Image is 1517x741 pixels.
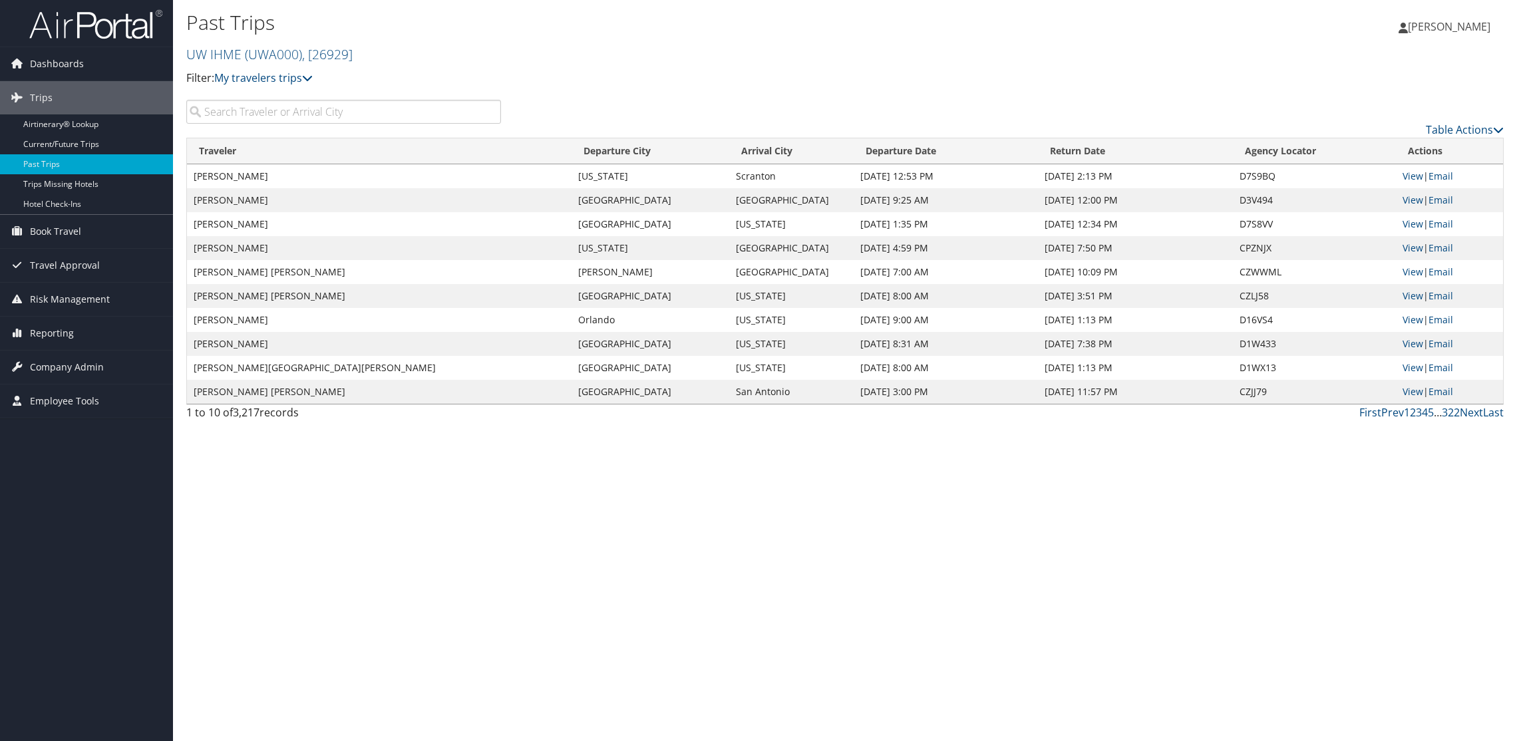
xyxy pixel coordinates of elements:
a: Last [1483,405,1504,420]
span: Dashboards [30,47,84,80]
td: [PERSON_NAME] [PERSON_NAME] [187,284,572,308]
td: [GEOGRAPHIC_DATA] [729,260,854,284]
td: [PERSON_NAME] [PERSON_NAME] [187,380,572,404]
span: Risk Management [30,283,110,316]
th: Actions [1396,138,1503,164]
span: [PERSON_NAME] [1408,19,1490,34]
td: San Antonio [729,380,854,404]
a: View [1403,194,1423,206]
span: , [ 26929 ] [302,45,353,63]
a: View [1403,170,1423,182]
td: [DATE] 12:34 PM [1038,212,1234,236]
td: D1W433 [1233,332,1396,356]
td: [US_STATE] [572,164,729,188]
td: [US_STATE] [729,308,854,332]
td: D7S9BQ [1233,164,1396,188]
td: | [1396,284,1503,308]
td: [GEOGRAPHIC_DATA] [572,332,729,356]
span: 3,217 [233,405,259,420]
a: View [1403,241,1423,254]
td: [PERSON_NAME] [187,332,572,356]
th: Agency Locator: activate to sort column ascending [1233,138,1396,164]
a: First [1359,405,1381,420]
span: Employee Tools [30,384,99,418]
td: [PERSON_NAME][GEOGRAPHIC_DATA][PERSON_NAME] [187,356,572,380]
span: Trips [30,81,53,114]
p: Filter: [186,70,1065,87]
th: Departure City: activate to sort column ascending [572,138,729,164]
a: Email [1429,265,1453,278]
td: [GEOGRAPHIC_DATA] [572,212,729,236]
td: [DATE] 1:13 PM [1038,356,1234,380]
td: [GEOGRAPHIC_DATA] [572,356,729,380]
td: [DATE] 1:13 PM [1038,308,1234,332]
td: | [1396,236,1503,260]
td: [DATE] 8:00 AM [854,356,1038,380]
td: | [1396,212,1503,236]
td: D16VS4 [1233,308,1396,332]
a: 2 [1410,405,1416,420]
td: [DATE] 8:31 AM [854,332,1038,356]
td: [DATE] 3:51 PM [1038,284,1234,308]
span: … [1434,405,1442,420]
a: View [1403,361,1423,374]
a: Table Actions [1426,122,1504,137]
td: Orlando [572,308,729,332]
a: Email [1429,170,1453,182]
td: [DATE] 12:53 PM [854,164,1038,188]
a: Email [1429,194,1453,206]
td: [GEOGRAPHIC_DATA] [572,188,729,212]
a: 3 [1416,405,1422,420]
td: [DATE] 9:00 AM [854,308,1038,332]
a: View [1403,218,1423,230]
th: Return Date: activate to sort column ascending [1038,138,1234,164]
td: D1WX13 [1233,356,1396,380]
th: Arrival City: activate to sort column ascending [729,138,854,164]
td: [US_STATE] [729,212,854,236]
a: 5 [1428,405,1434,420]
a: Email [1429,289,1453,302]
td: | [1396,356,1503,380]
td: [DATE] 11:57 PM [1038,380,1234,404]
td: CZJJ79 [1233,380,1396,404]
a: Email [1429,313,1453,326]
a: Email [1429,241,1453,254]
td: [US_STATE] [729,284,854,308]
span: Book Travel [30,215,81,248]
td: CPZNJX [1233,236,1396,260]
td: [PERSON_NAME] [187,308,572,332]
a: [PERSON_NAME] [1399,7,1504,47]
a: 322 [1442,405,1460,420]
td: [US_STATE] [572,236,729,260]
td: D3V494 [1233,188,1396,212]
h1: Past Trips [186,9,1065,37]
a: Next [1460,405,1483,420]
td: [DATE] 12:00 PM [1038,188,1234,212]
span: ( UWA000 ) [245,45,302,63]
span: Company Admin [30,351,104,384]
td: [DATE] 9:25 AM [854,188,1038,212]
a: Email [1429,361,1453,374]
td: [DATE] 7:00 AM [854,260,1038,284]
img: airportal-logo.png [29,9,162,40]
td: D7S8VV [1233,212,1396,236]
td: [DATE] 3:00 PM [854,380,1038,404]
td: Scranton [729,164,854,188]
td: | [1396,332,1503,356]
a: UW IHME [186,45,353,63]
td: [GEOGRAPHIC_DATA] [729,188,854,212]
td: [DATE] 7:38 PM [1038,332,1234,356]
td: [PERSON_NAME] [PERSON_NAME] [187,260,572,284]
td: CZWWML [1233,260,1396,284]
td: [GEOGRAPHIC_DATA] [729,236,854,260]
td: [PERSON_NAME] [187,164,572,188]
span: Travel Approval [30,249,100,282]
a: Email [1429,218,1453,230]
td: [DATE] 1:35 PM [854,212,1038,236]
input: Search Traveler or Arrival City [186,100,501,124]
td: [US_STATE] [729,356,854,380]
td: [PERSON_NAME] [572,260,729,284]
td: [US_STATE] [729,332,854,356]
a: View [1403,289,1423,302]
a: Prev [1381,405,1404,420]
